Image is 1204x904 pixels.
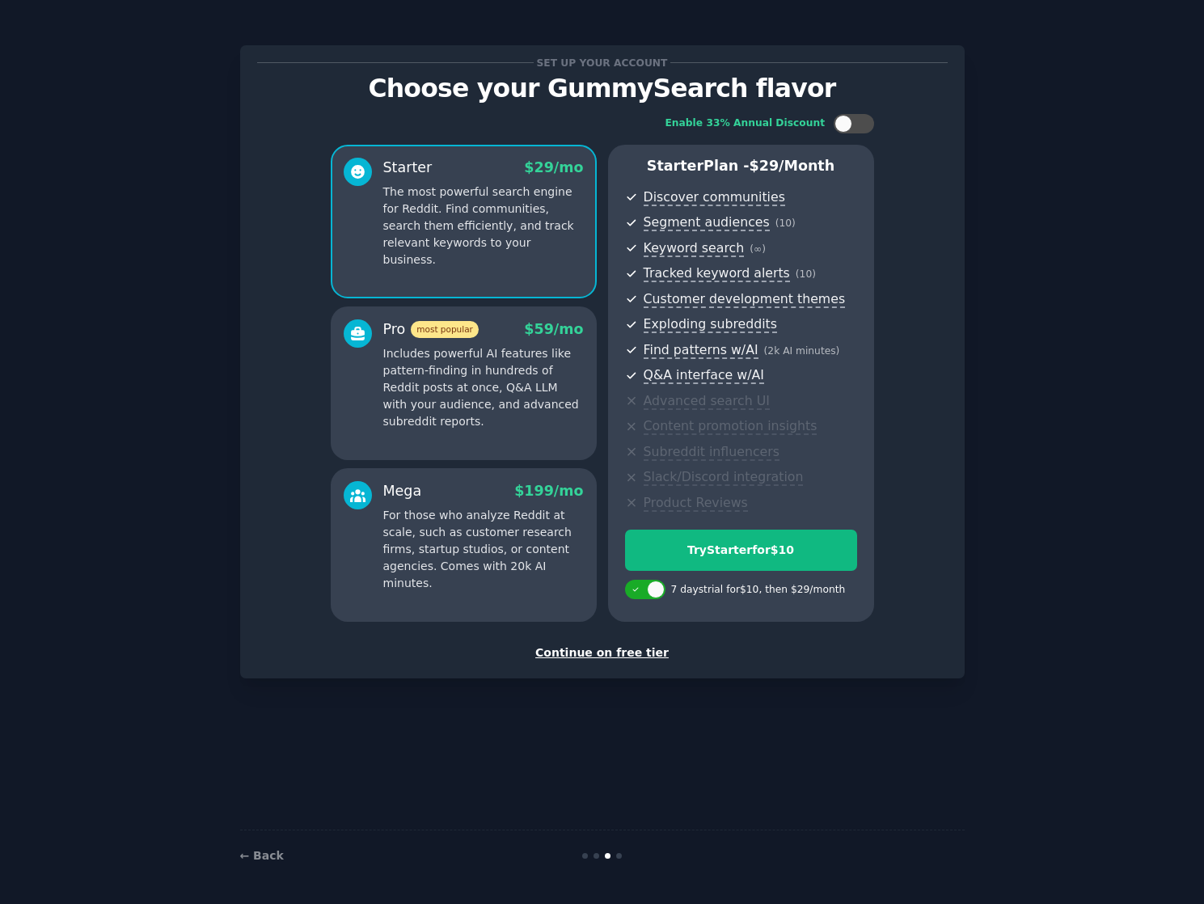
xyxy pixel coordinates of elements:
[671,583,846,598] div: 7 days trial for $10 , then $ 29 /month
[524,321,583,337] span: $ 59 /mo
[524,159,583,175] span: $ 29 /mo
[383,184,584,268] p: The most powerful search engine for Reddit. Find communities, search them efficiently, and track ...
[534,54,670,71] span: Set up your account
[750,158,835,174] span: $ 29 /month
[665,116,826,131] div: Enable 33% Annual Discount
[626,542,856,559] div: Try Starter for $10
[796,268,816,280] span: ( 10 )
[764,345,840,357] span: ( 2k AI minutes )
[644,316,777,333] span: Exploding subreddits
[625,156,857,176] p: Starter Plan -
[625,530,857,571] button: TryStarterfor$10
[257,644,948,661] div: Continue on free tier
[644,393,770,410] span: Advanced search UI
[383,158,433,178] div: Starter
[383,319,479,340] div: Pro
[411,321,479,338] span: most popular
[257,74,948,103] p: Choose your GummySearch flavor
[383,345,584,430] p: Includes powerful AI features like pattern-finding in hundreds of Reddit posts at once, Q&A LLM w...
[644,189,785,206] span: Discover communities
[775,218,796,229] span: ( 10 )
[644,444,779,461] span: Subreddit influencers
[383,481,422,501] div: Mega
[240,849,284,862] a: ← Back
[644,495,748,512] span: Product Reviews
[514,483,583,499] span: $ 199 /mo
[644,240,745,257] span: Keyword search
[644,291,846,308] span: Customer development themes
[644,469,804,486] span: Slack/Discord integration
[750,243,766,255] span: ( ∞ )
[383,507,584,592] p: For those who analyze Reddit at scale, such as customer research firms, startup studios, or conte...
[644,265,790,282] span: Tracked keyword alerts
[644,367,764,384] span: Q&A interface w/AI
[644,342,758,359] span: Find patterns w/AI
[644,214,770,231] span: Segment audiences
[644,418,817,435] span: Content promotion insights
